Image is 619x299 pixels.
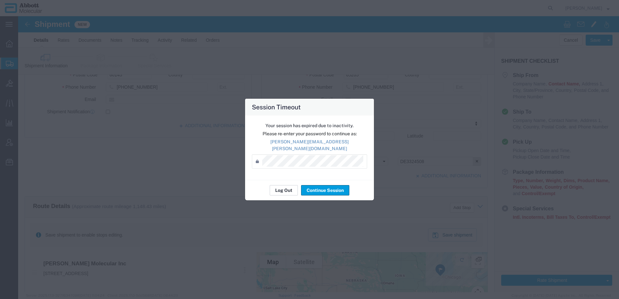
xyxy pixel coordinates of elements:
[252,130,367,137] p: Please re-enter your password to continue as:
[301,185,349,195] button: Continue Session
[252,102,301,112] h4: Session Timeout
[252,138,367,152] p: [PERSON_NAME][EMAIL_ADDRESS][PERSON_NAME][DOMAIN_NAME]
[252,122,367,129] p: Your session has expired due to inactivity.
[270,185,298,195] button: Log Out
